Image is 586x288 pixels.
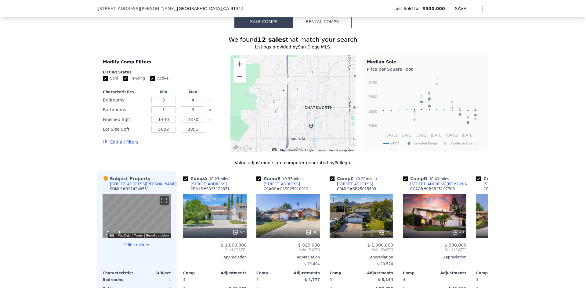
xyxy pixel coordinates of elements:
text: $400 [369,124,377,128]
div: [STREET_ADDRESS] [264,182,300,187]
div: [STREET_ADDRESS][PERSON_NAME] [410,182,474,187]
text: Selected Comp [414,141,437,145]
span: $ 1,000,000 [221,243,247,247]
span: Sold [DATE] [403,247,466,252]
div: Appreciation [330,255,393,260]
text: [DATE] [385,133,397,137]
div: Comp [183,271,215,276]
div: Appreciation [256,255,320,260]
button: Map Data [118,233,130,238]
div: Max [179,90,206,94]
label: Active [150,76,168,81]
input: Sold [103,76,108,81]
span: ( miles) [427,177,453,181]
div: Comp [256,271,288,276]
div: Subject Property [103,176,150,182]
span: $ 929,000 [298,243,320,247]
div: 10134 Nevada Ave [273,109,279,119]
text: [DATE] [462,133,474,137]
div: Lot Size Sqft [103,125,148,133]
div: Subject [137,271,171,276]
svg: A chart. [367,73,484,150]
span: Sold [DATE] [183,247,247,252]
div: [STREET_ADDRESS][PERSON_NAME] [110,182,177,187]
div: Adjustments [215,271,247,276]
button: Clear [209,99,211,101]
img: Google [232,144,252,152]
div: Listing Status [103,70,218,75]
div: 10207 Hillview Ave [294,104,301,115]
button: Sale Comps [234,15,293,28]
div: 10127 Hanna Ave [277,110,284,120]
a: Terms (opens in new tab) [317,148,326,152]
span: $ 1,000,000 [367,243,393,247]
div: 10649 Willowbrae Ave [308,69,315,80]
text: [DATE] [416,133,427,137]
div: Bedrooms [103,276,136,284]
label: Pending [123,76,145,81]
a: [STREET_ADDRESS][PERSON_NAME] [403,182,474,187]
a: Open this area in Google Maps (opens a new window) [104,230,124,238]
button: Clear [209,109,211,111]
text: [DATE] [401,133,412,137]
div: Appreciation [403,255,466,260]
div: 48 [452,229,464,235]
a: Report a problem [146,234,169,237]
div: Comp C [330,176,379,182]
span: , [GEOGRAPHIC_DATA] [175,5,244,12]
div: CCAOR # CRSR25010019 [264,187,308,191]
span: 0.35 [284,177,293,181]
button: Rental Comps [293,15,352,28]
button: SAVE [450,3,471,14]
text: 91311 [391,141,400,145]
div: Finished Sqft [103,115,148,124]
text: L [475,112,476,115]
div: We found that match your search [98,35,488,44]
button: Clear [209,128,211,131]
span: Map data ©2025 Google [280,148,313,152]
button: Clear [209,119,211,121]
button: Keyboard shortcuts [110,234,114,236]
div: 10561 Vassar Ave [285,75,292,85]
button: Show Options [476,2,488,15]
span: 4 [476,278,479,282]
div: Min [150,90,177,94]
div: Characteristics [103,271,137,276]
text: F [428,99,430,102]
div: Adjustments [361,271,393,276]
text: D [474,108,477,112]
div: Adjustments [435,271,466,276]
span: Sold [DATE] [476,247,540,252]
text: Unselected Comp [450,141,476,145]
div: [STREET_ADDRESS][PERSON_NAME] [483,182,547,187]
span: 0.41 [431,177,440,181]
div: SDMLS # RS14248551 [110,187,149,191]
button: Toggle fullscreen view [160,196,169,205]
span: 3 [256,278,259,282]
div: [STREET_ADDRESS] [337,182,373,187]
button: Zoom out [233,70,246,83]
div: Value adjustments are computer generated by Pellego . [98,160,488,166]
div: - [183,260,247,268]
a: Report a map error [329,148,354,152]
img: Google [104,230,124,238]
button: Edit all filters [103,139,138,145]
div: Appreciation [183,255,247,260]
div: 4 [138,276,171,284]
div: Median Sale [367,59,484,65]
text: H [413,104,416,108]
strong: 12 sales [258,36,286,43]
div: Comp B [256,176,306,182]
a: [STREET_ADDRESS] [256,182,300,187]
text: J [451,101,453,104]
a: [STREET_ADDRESS] [183,182,227,187]
span: $500,000 [422,5,445,12]
div: 21801 Vintage St [291,119,298,129]
div: Price per Square Foot [367,65,484,73]
div: Modify Comp Filters [103,59,218,70]
span: -$ 19,404 [302,262,320,266]
div: Appreciation [476,255,540,260]
div: 10418 Hanna Ave [280,87,287,98]
text: [DATE] [431,133,443,137]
